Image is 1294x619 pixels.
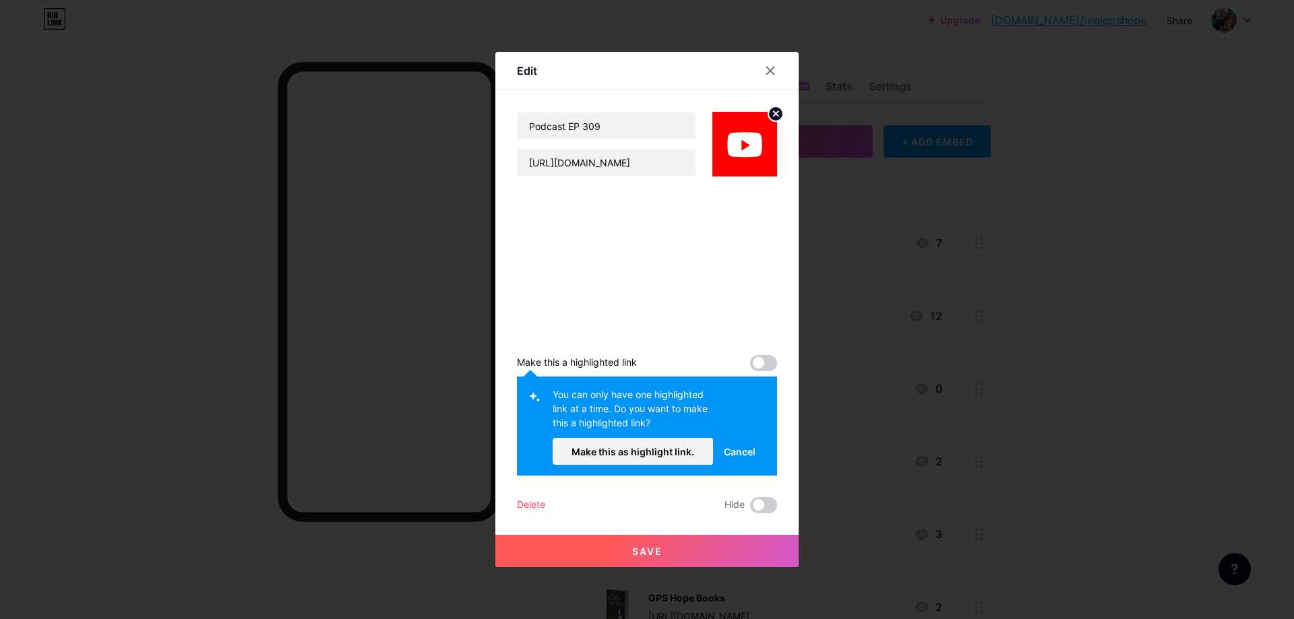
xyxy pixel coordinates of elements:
span: Cancel [724,445,756,459]
button: Save [495,535,799,567]
span: Hide [725,497,745,513]
img: link_thumbnail [712,112,777,176]
div: Edit [517,63,537,79]
div: Make this a highlighted link [517,355,637,371]
input: URL [518,149,696,176]
input: Title [518,112,696,139]
div: Delete [517,497,545,513]
div: You can only have one highlighted link at a time. Do you want to make this a highlighted link? [553,387,713,438]
button: Make this as highlight link. [553,438,713,465]
span: Save [632,546,663,557]
button: Cancel [713,438,766,465]
span: Make this as highlight link. [572,446,694,457]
